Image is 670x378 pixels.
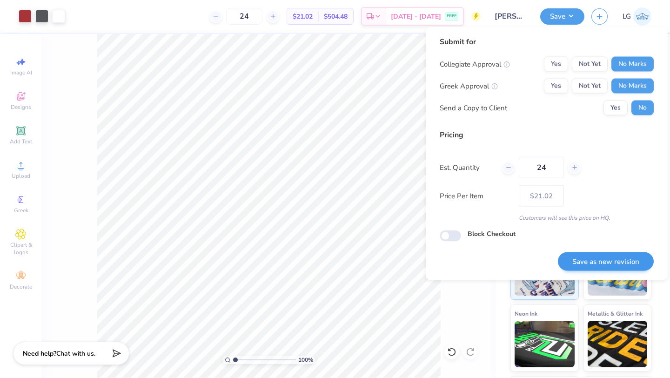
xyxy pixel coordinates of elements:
input: Untitled Design [488,7,533,26]
img: Neon Ink [515,321,575,367]
img: Lijo George [633,7,651,26]
div: Collegiate Approval [440,59,510,69]
button: Yes [544,57,568,72]
span: Add Text [10,138,32,145]
span: Chat with us. [56,349,95,358]
span: FREE [447,13,456,20]
button: No Marks [611,79,654,94]
div: Submit for [440,36,654,47]
span: Neon Ink [515,309,537,318]
span: $504.48 [324,12,348,21]
button: Not Yet [572,57,608,72]
img: Metallic & Glitter Ink [588,321,648,367]
span: LG [623,11,631,22]
input: – – [226,8,262,25]
button: Save [540,8,584,25]
div: Send a Copy to Client [440,102,507,113]
a: LG [623,7,651,26]
strong: Need help? [23,349,56,358]
label: Price Per Item [440,190,512,201]
span: Image AI [10,69,32,76]
button: Yes [544,79,568,94]
button: Not Yet [572,79,608,94]
button: Save as new revision [558,252,654,271]
span: $21.02 [293,12,313,21]
span: Decorate [10,283,32,290]
span: Clipart & logos [5,241,37,256]
input: – – [519,157,564,178]
button: Yes [603,101,628,115]
div: Pricing [440,129,654,141]
span: [DATE] - [DATE] [391,12,441,21]
span: Upload [12,172,30,180]
span: Metallic & Glitter Ink [588,309,643,318]
label: Block Checkout [468,229,516,239]
span: Designs [11,103,31,111]
span: 100 % [298,356,313,364]
div: Greek Approval [440,81,498,91]
span: Greek [14,207,28,214]
div: Customers will see this price on HQ. [440,214,654,222]
button: No [631,101,654,115]
button: No Marks [611,57,654,72]
label: Est. Quantity [440,162,495,173]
